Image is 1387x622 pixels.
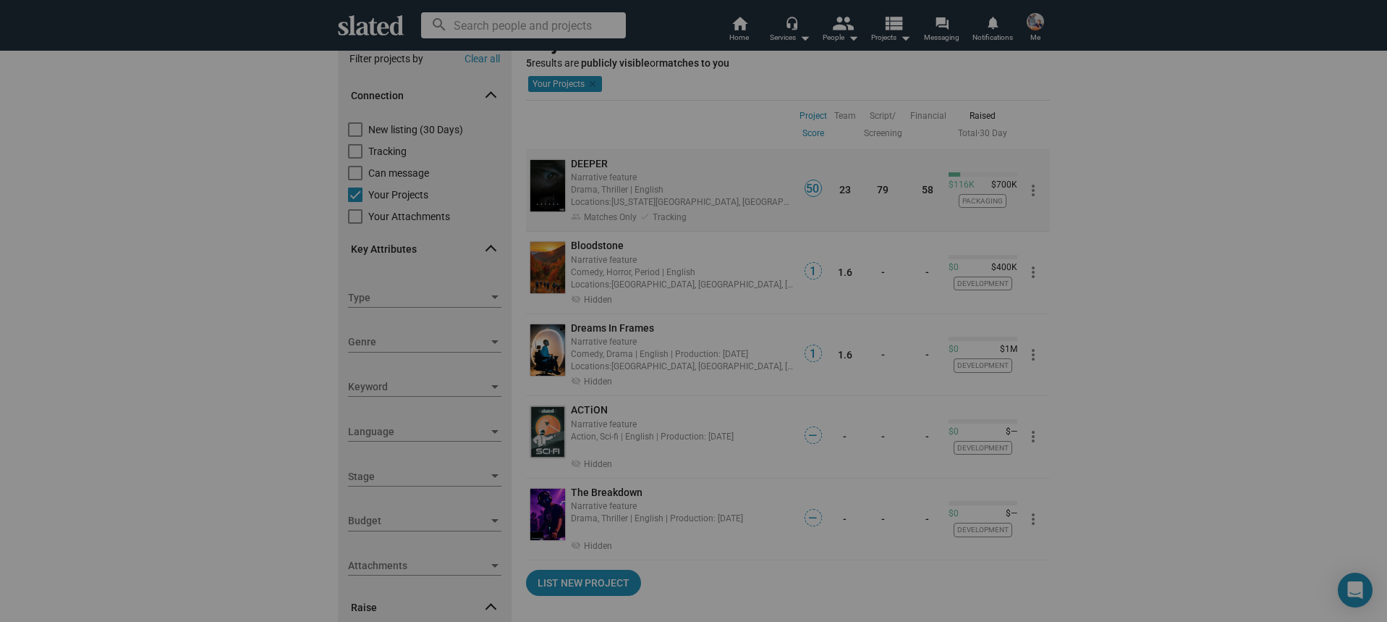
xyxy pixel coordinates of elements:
mat-icon: arrow_drop_down [796,29,813,46]
a: 1.6 [838,349,852,361]
div: Open Intercom Messenger [1338,573,1373,608]
a: Project Score [799,107,827,142]
a: DEEPERNarrative featureDrama, Thriller | EnglishLocations:[US_STATE][GEOGRAPHIC_DATA], [GEOGRAPHI... [571,157,794,224]
span: Locations: [571,197,611,207]
div: [GEOGRAPHIC_DATA], [GEOGRAPHIC_DATA], [GEOGRAPHIC_DATA] [571,277,794,291]
div: Narrative feature [571,499,794,513]
div: Narrative feature [571,253,794,266]
mat-icon: people [571,210,581,220]
a: 79 [877,184,888,196]
span: Can message [368,166,429,180]
a: undefined [527,486,568,543]
mat-icon: arrow_drop_down [844,29,862,46]
b: matches to you [659,57,729,69]
button: Services [765,14,815,46]
a: - [925,431,929,442]
span: Notifications [972,29,1013,46]
mat-chip: Your Projects [528,76,602,92]
span: Development [954,277,1012,290]
a: undefined [527,239,568,296]
span: Stage [348,469,488,484]
span: Development [954,523,1012,537]
span: $116K [949,180,975,191]
span: List New Project [538,570,629,596]
a: - [843,431,847,442]
a: Financial [910,107,946,125]
mat-icon: visibility_off [571,457,581,467]
span: Tracking [653,212,687,222]
div: Narrative feature [571,170,794,184]
span: — [805,511,821,525]
span: Packaging [959,194,1006,208]
span: Hidden [584,377,612,387]
span: Matches Only [584,212,637,222]
a: undefined [527,157,568,214]
span: $0 [949,508,959,520]
mat-icon: view_list [882,12,903,33]
input: Search people and projects [421,12,626,38]
a: 50 [805,188,822,199]
a: Team [834,107,856,125]
div: Comedy, Drama | English | Production: [DATE] [571,347,794,361]
mat-icon: forum [935,16,949,30]
button: Nathan ThomasMe [1018,10,1053,48]
a: 58 [922,184,933,196]
span: Language [348,424,488,440]
a: Dreams In FramesNarrative featureComedy, Drama | English | Production: [DATE]Locations:[GEOGRAPHI... [571,321,794,389]
span: Locations: [571,361,611,371]
span: Projects [871,29,911,46]
div: Filter projects by [349,52,423,66]
span: $0 [949,344,959,356]
mat-icon: clear [585,77,598,91]
span: Hidden [584,541,612,551]
div: Narrative feature [571,417,794,431]
span: $400K [985,262,1017,274]
span: Connection [351,89,487,103]
mat-icon: home [731,14,748,32]
a: - [925,266,929,278]
a: - [843,513,847,525]
div: Key Attributes [338,276,512,589]
mat-icon: headset_mic [785,16,798,29]
span: $700K [985,180,1017,191]
span: $0 [949,426,959,438]
img: undefined [530,406,565,458]
mat-expansion-panel-header: Connection [338,73,512,119]
a: undefined [527,403,568,461]
a: 1 [805,270,822,282]
mat-icon: visibility_off [571,293,581,303]
div: Comedy, Horror, Period | English [571,265,794,279]
span: 50 [805,182,821,196]
span: Genre [348,335,488,350]
b: publicly visible [581,57,650,69]
div: Drama, Thriller | English | Production: [DATE] [571,511,794,525]
img: undefined [530,160,565,211]
span: ACTiON [571,404,608,416]
span: Bloodstone [571,240,624,251]
mat-icon: more_vert [1025,346,1042,363]
mat-icon: more_vert [1025,182,1042,199]
span: Key Attributes [351,243,487,256]
div: Narrative feature [571,335,794,348]
mat-icon: more_vert [1025,510,1042,528]
span: Locations: [571,280,611,290]
span: Budget [348,513,488,529]
span: · [958,128,980,138]
img: undefined [530,324,565,376]
div: Connection [338,122,512,231]
a: Messaging [917,14,967,46]
a: 23 [839,184,851,196]
span: Your Projects [368,188,428,202]
div: Services [770,29,810,46]
button: People [815,14,866,46]
strong: 5 [526,57,532,69]
span: Your Attachments [368,209,450,224]
mat-icon: arrow_drop_down [896,29,914,46]
mat-icon: done [640,210,650,220]
span: The Breakdown [571,487,642,498]
div: [US_STATE][GEOGRAPHIC_DATA], [GEOGRAPHIC_DATA], [GEOGRAPHIC_DATA], [GEOGRAPHIC_DATA], [GEOGRAPHIC... [571,195,794,209]
span: $— [1000,508,1017,520]
a: 1 [805,353,822,364]
a: The BreakdownNarrative featureDrama, Thriller | English | Production: [DATE]Hidden [571,486,794,553]
div: Action, Sci-fi | English | Production: [DATE] [571,429,794,443]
